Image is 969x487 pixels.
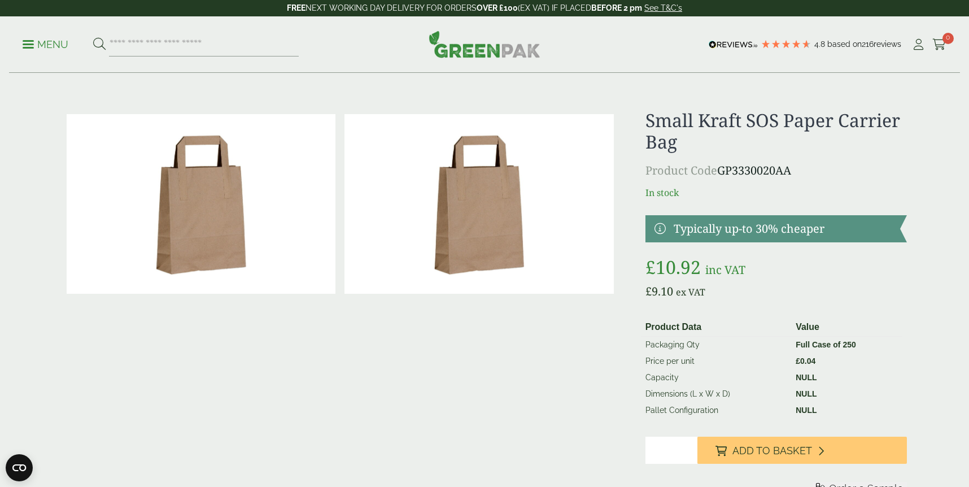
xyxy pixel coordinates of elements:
td: Price per unit [641,353,792,369]
td: Pallet Configuration [641,402,792,419]
strong: NULL [796,389,817,398]
strong: NULL [796,373,817,382]
span: reviews [874,40,901,49]
span: £ [645,284,652,299]
span: 0 [942,33,954,44]
a: Menu [23,38,68,49]
span: Product Code [645,163,717,178]
a: See T&C's [644,3,682,12]
td: Dimensions (L x W x D) [641,386,792,402]
img: Small Kraft SOS Paper Carrier Bag 0 [67,114,335,294]
div: 4.79 Stars [761,39,811,49]
span: £ [645,255,656,279]
strong: OVER £100 [477,3,518,12]
span: Add to Basket [732,445,812,457]
i: Cart [932,39,946,50]
strong: Full Case of 250 [796,340,856,349]
span: Based on [827,40,862,49]
th: Value [791,318,902,337]
button: Open CMP widget [6,454,33,481]
bdi: 0.04 [796,356,815,366]
a: 0 [932,36,946,53]
th: Product Data [641,318,792,337]
td: Capacity [641,369,792,386]
img: REVIEWS.io [709,41,758,49]
p: Menu [23,38,68,51]
bdi: 10.92 [645,255,701,279]
p: In stock [645,186,907,199]
button: Add to Basket [697,437,907,464]
h1: Small Kraft SOS Paper Carrier Bag [645,110,907,153]
span: ex VAT [676,286,705,298]
bdi: 9.10 [645,284,673,299]
strong: FREE [287,3,305,12]
strong: BEFORE 2 pm [591,3,642,12]
img: GreenPak Supplies [429,31,540,58]
span: 216 [862,40,874,49]
strong: NULL [796,406,817,415]
td: Packaging Qty [641,336,792,353]
span: 4.8 [814,40,827,49]
p: GP3330020AA [645,162,907,179]
span: inc VAT [705,262,745,277]
i: My Account [911,39,926,50]
span: £ [796,356,800,366]
img: Small Kraft SOS Paper Carrier Bag Full Case 0 [344,114,613,294]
